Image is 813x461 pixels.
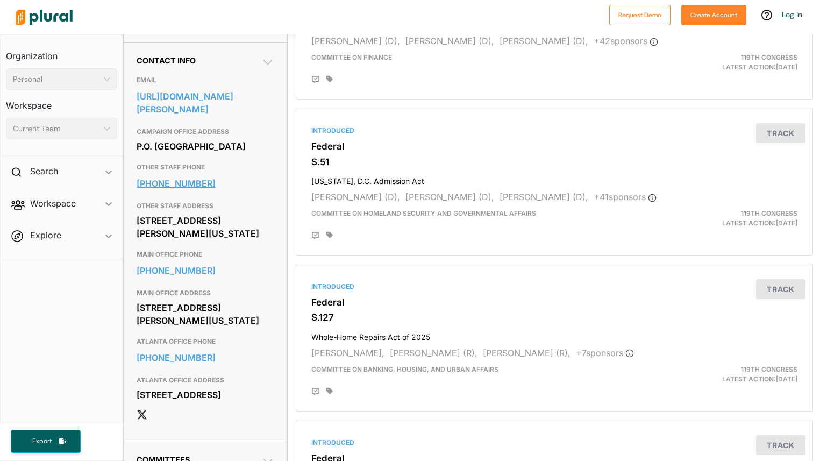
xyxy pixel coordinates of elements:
[483,347,570,358] span: [PERSON_NAME] (R),
[311,312,797,323] h3: S.127
[137,387,274,403] div: [STREET_ADDRESS]
[576,347,634,358] span: + 7 sponsor s
[311,387,320,396] div: Add Position Statement
[741,209,797,217] span: 119th Congress
[311,438,797,448] div: Introduced
[13,123,99,134] div: Current Team
[500,36,588,46] span: [PERSON_NAME] (D),
[782,10,802,19] a: Log In
[137,56,196,65] span: Contact Info
[594,36,658,46] span: + 42 sponsor s
[30,165,58,177] h2: Search
[311,297,797,308] h3: Federal
[326,231,333,239] div: Add tags
[326,387,333,395] div: Add tags
[137,335,274,348] h3: ATLANTA OFFICE PHONE
[311,365,498,373] span: Committee on Banking, Housing, and Urban Affairs
[594,192,657,202] span: + 41 sponsor s
[681,5,746,25] button: Create Account
[311,36,400,46] span: [PERSON_NAME] (D),
[311,209,536,217] span: Committee on Homeland Security and Governmental Affairs
[609,5,671,25] button: Request Demo
[137,212,274,242] div: [STREET_ADDRESS][PERSON_NAME][US_STATE]
[390,347,477,358] span: [PERSON_NAME] (R),
[756,435,805,455] button: Track
[741,365,797,373] span: 119th Congress
[137,248,274,261] h3: MAIN OFFICE PHONE
[311,75,320,84] div: Add Position Statement
[638,209,805,228] div: Latest Action: [DATE]
[311,231,320,240] div: Add Position Statement
[137,88,274,117] a: [URL][DOMAIN_NAME][PERSON_NAME]
[756,279,805,299] button: Track
[638,365,805,384] div: Latest Action: [DATE]
[311,53,392,61] span: Committee on Finance
[311,192,400,202] span: [PERSON_NAME] (D),
[137,125,274,138] h3: CAMPAIGN OFFICE ADDRESS
[13,74,99,85] div: Personal
[326,75,333,83] div: Add tags
[311,157,797,167] h3: S.51
[638,53,805,72] div: Latest Action: [DATE]
[741,53,797,61] span: 119th Congress
[137,300,274,329] div: [STREET_ADDRESS][PERSON_NAME][US_STATE]
[25,437,59,446] span: Export
[311,347,384,358] span: [PERSON_NAME],
[311,126,797,136] div: Introduced
[137,350,274,366] a: [PHONE_NUMBER]
[137,138,274,154] div: P.O. [GEOGRAPHIC_DATA]
[137,175,274,192] a: [PHONE_NUMBER]
[6,90,117,114] h3: Workspace
[137,74,274,87] h3: EMAIL
[11,430,81,453] button: Export
[405,192,494,202] span: [PERSON_NAME] (D),
[681,9,746,20] a: Create Account
[756,123,805,143] button: Track
[609,9,671,20] a: Request Demo
[6,40,117,64] h3: Organization
[311,141,797,152] h3: Federal
[311,282,797,292] div: Introduced
[137,287,274,300] h3: MAIN OFFICE ADDRESS
[311,172,797,186] h4: [US_STATE], D.C. Admission Act
[500,192,588,202] span: [PERSON_NAME] (D),
[405,36,494,46] span: [PERSON_NAME] (D),
[137,263,274,279] a: [PHONE_NUMBER]
[311,328,797,342] h4: Whole-Home Repairs Act of 2025
[137,374,274,387] h3: ATLANTA OFFICE ADDRESS
[137,161,274,174] h3: OTHER STAFF PHONE
[137,200,274,212] h3: OTHER STAFF ADDRESS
